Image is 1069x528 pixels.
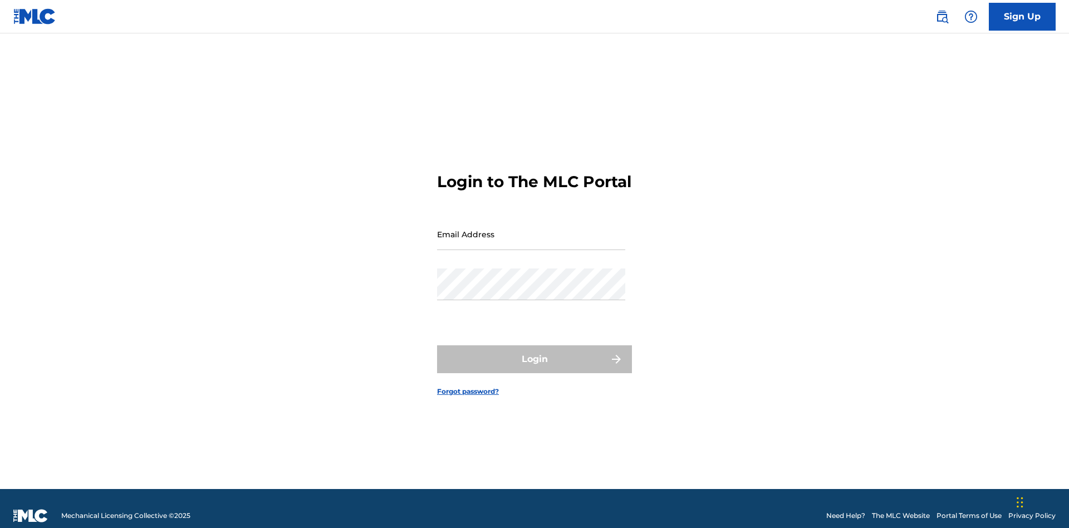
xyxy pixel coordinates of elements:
a: Sign Up [989,3,1056,31]
a: Privacy Policy [1008,511,1056,521]
a: Need Help? [826,511,865,521]
span: Mechanical Licensing Collective © 2025 [61,511,190,521]
h3: Login to The MLC Portal [437,172,631,192]
a: The MLC Website [872,511,930,521]
div: Drag [1017,486,1023,519]
img: help [964,10,978,23]
a: Portal Terms of Use [936,511,1002,521]
img: search [935,10,949,23]
a: Public Search [931,6,953,28]
img: logo [13,509,48,522]
iframe: Chat Widget [1013,475,1069,528]
img: MLC Logo [13,8,56,25]
a: Forgot password? [437,387,499,397]
div: Help [960,6,982,28]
